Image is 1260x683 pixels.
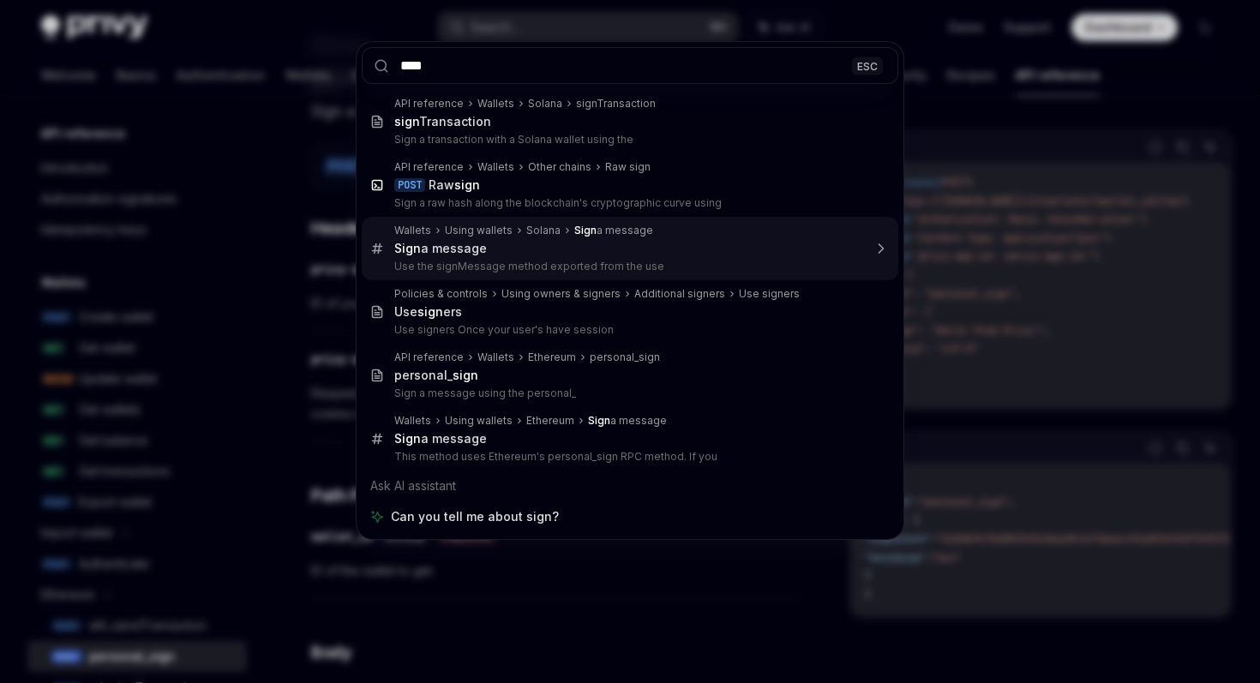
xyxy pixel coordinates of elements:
[477,350,514,364] div: Wallets
[394,114,491,129] div: Transaction
[588,414,667,428] div: a message
[394,431,487,446] div: a message
[394,450,862,464] p: This method uses Ethereum's personal_sign RPC method. If you
[739,287,800,301] div: Use signers
[528,160,591,174] div: Other chains
[362,470,898,501] div: Ask AI assistant
[394,287,488,301] div: Policies & controls
[394,178,425,192] div: POST
[394,431,421,446] b: Sign
[576,97,656,111] div: signTransaction
[417,304,443,319] b: sign
[445,224,513,237] div: Using wallets
[501,287,621,301] div: Using owners & signers
[429,177,480,193] div: Raw
[394,241,487,256] div: a message
[394,350,464,364] div: API reference
[590,350,660,364] div: personal_sign
[394,196,862,210] p: Sign a raw hash along the blockchain's cryptographic curve using
[394,304,462,320] div: Use ers
[477,160,514,174] div: Wallets
[394,133,862,147] p: Sign a transaction with a Solana wallet using the
[394,97,464,111] div: API reference
[394,386,862,400] p: Sign a message using the personal_
[391,508,559,525] span: Can you tell me about sign?
[574,224,597,237] b: Sign
[394,114,419,129] b: sign
[453,368,478,382] b: sign
[394,224,431,237] div: Wallets
[605,160,651,174] div: Raw sign
[634,287,725,301] div: Additional signers
[528,97,562,111] div: Solana
[394,323,862,337] p: Use signers Once your user's have session
[528,350,576,364] div: Ethereum
[852,57,883,75] div: ESC
[394,160,464,174] div: API reference
[526,414,574,428] div: Ethereum
[454,177,480,192] b: sign
[588,414,610,427] b: Sign
[526,224,561,237] div: Solana
[394,414,431,428] div: Wallets
[574,224,653,237] div: a message
[394,260,862,273] p: Use the signMessage method exported from the use
[394,241,421,255] b: Sign
[477,97,514,111] div: Wallets
[445,414,513,428] div: Using wallets
[394,368,478,383] div: personal_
